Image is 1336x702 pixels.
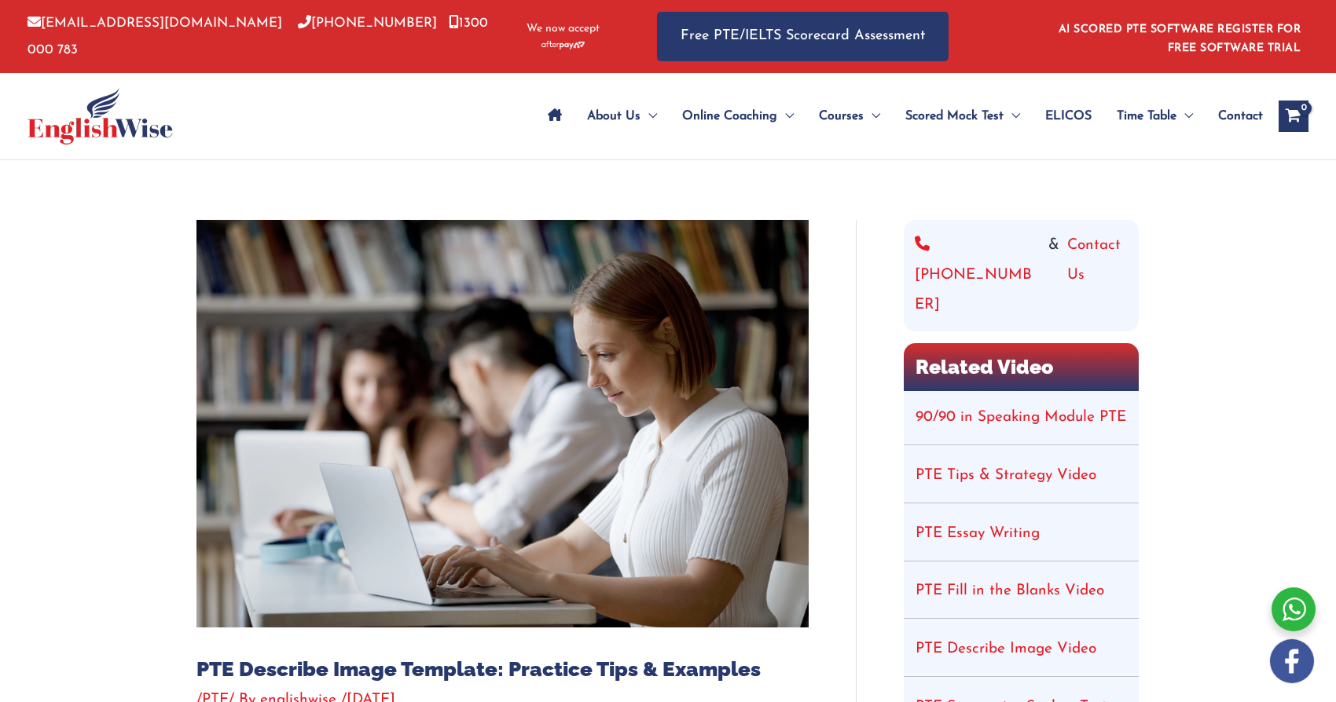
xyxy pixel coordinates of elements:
a: PTE Fill in the Blanks Video [916,583,1104,598]
span: About Us [587,89,640,144]
span: Scored Mock Test [905,89,1004,144]
a: Online CoachingMenu Toggle [670,89,806,144]
a: Time TableMenu Toggle [1104,89,1206,144]
a: PTE Tips & Strategy Video [916,468,1096,483]
a: AI SCORED PTE SOFTWARE REGISTER FOR FREE SOFTWARE TRIAL [1059,24,1301,54]
img: cropped-ew-logo [28,88,173,144]
a: Contact [1206,89,1263,144]
span: Contact [1218,89,1263,144]
h1: PTE Describe Image Template: Practice Tips & Examples [196,657,809,682]
a: Scored Mock TestMenu Toggle [893,89,1033,144]
span: Menu Toggle [864,89,880,144]
a: [PHONE_NUMBER] [298,16,437,30]
span: Menu Toggle [640,89,657,144]
img: white-facebook.png [1270,639,1314,683]
nav: Site Navigation: Main Menu [535,89,1263,144]
a: Free PTE/IELTS Scorecard Assessment [657,12,949,61]
a: PTE Describe Image Video [916,642,1096,656]
h2: Related Video [904,343,1139,391]
a: [PHONE_NUMBER] [915,231,1041,320]
a: View Shopping Cart, empty [1279,101,1308,132]
span: Menu Toggle [777,89,794,144]
div: & [915,231,1128,320]
span: Online Coaching [682,89,777,144]
aside: Header Widget 1 [1049,11,1308,62]
a: 1300 000 783 [28,16,488,56]
a: Contact Us [1067,231,1128,320]
span: Menu Toggle [1004,89,1020,144]
a: 90/90 in Speaking Module PTE [916,410,1126,425]
span: Time Table [1117,89,1176,144]
a: CoursesMenu Toggle [806,89,893,144]
img: Afterpay-Logo [541,41,585,49]
a: PTE Essay Writing [916,526,1040,541]
span: ELICOS [1045,89,1092,144]
a: About UsMenu Toggle [574,89,670,144]
a: [EMAIL_ADDRESS][DOMAIN_NAME] [28,16,282,30]
span: Menu Toggle [1176,89,1193,144]
span: Courses [819,89,864,144]
a: ELICOS [1033,89,1104,144]
span: We now accept [527,21,600,37]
